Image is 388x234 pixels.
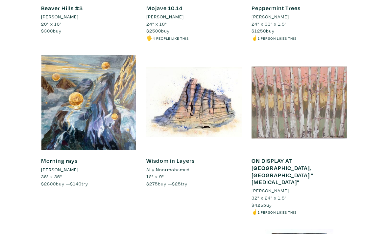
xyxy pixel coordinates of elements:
[41,166,136,174] a: [PERSON_NAME]
[41,13,79,21] li: [PERSON_NAME]
[41,13,136,21] a: [PERSON_NAME]
[258,210,297,215] small: 1 person likes this
[252,21,287,27] span: 24" x 36" x 1.5"
[252,28,275,34] span: buy
[146,13,184,21] li: [PERSON_NAME]
[41,5,83,12] a: Beaver Hills #3
[146,35,242,42] li: 🖐️
[252,187,289,195] li: [PERSON_NAME]
[41,181,88,187] span: buy — try
[146,174,164,180] span: 12" x 9"
[146,181,187,187] span: buy — try
[41,157,78,165] a: Morning rays
[41,181,56,187] span: $2800
[146,13,242,21] a: [PERSON_NAME]
[41,166,79,174] li: [PERSON_NAME]
[258,36,297,41] small: 1 person likes this
[252,28,266,34] span: $1250
[41,21,62,27] span: 20" x 16"
[146,28,170,34] span: buy
[252,35,347,42] li: ☝️
[146,166,242,174] a: Ally Noormohamed
[146,166,190,174] li: Ally Noormohamed
[252,13,289,21] li: [PERSON_NAME]
[41,174,62,180] span: 36" x 36"
[252,13,347,21] a: [PERSON_NAME]
[146,28,161,34] span: $2500
[252,195,287,201] span: 32" x 24" x 1.5"
[252,209,347,216] li: ☝️
[146,5,182,12] a: Mojave 10.14
[41,28,53,34] span: $300
[70,181,82,187] span: $140
[252,157,313,186] a: ON DISPLAY AT [GEOGRAPHIC_DATA], [GEOGRAPHIC_DATA] "[MEDICAL_DATA]"
[252,202,263,208] span: $425
[172,181,181,187] span: $25
[153,36,189,41] small: 4 people like this
[146,181,158,187] span: $275
[252,5,301,12] a: Peppermint Trees
[146,21,167,27] span: 24" x 18"
[41,28,61,34] span: buy
[146,157,195,165] a: Wisdom in Layers
[252,187,347,195] a: [PERSON_NAME]
[252,202,272,208] span: buy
